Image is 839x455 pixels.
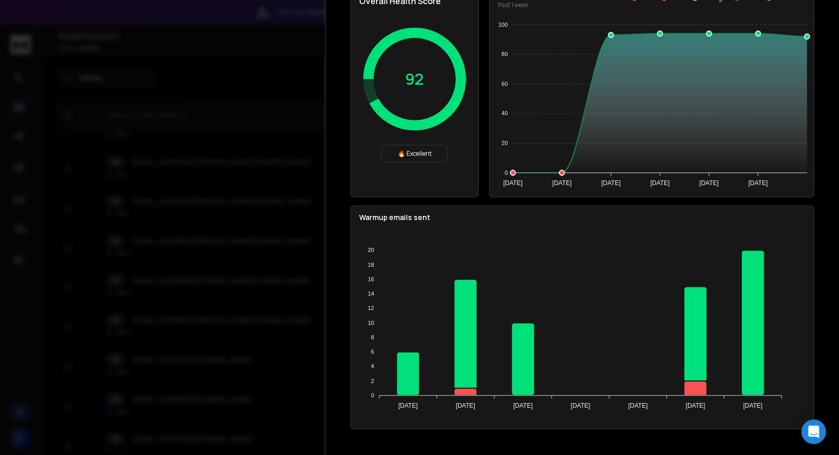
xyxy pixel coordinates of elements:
[650,179,670,187] tspan: [DATE]
[552,179,572,187] tspan: [DATE]
[456,403,475,410] tspan: [DATE]
[371,378,374,384] tspan: 2
[498,1,572,9] p: Past 1 week
[686,403,705,410] tspan: [DATE]
[513,403,533,410] tspan: [DATE]
[571,403,590,410] tspan: [DATE]
[501,51,508,57] tspan: 80
[371,349,374,355] tspan: 6
[501,81,508,87] tspan: 60
[501,111,508,117] tspan: 40
[371,363,374,370] tspan: 4
[498,22,508,28] tspan: 100
[368,276,374,282] tspan: 16
[743,403,763,410] tspan: [DATE]
[405,70,424,88] p: 92
[381,145,448,162] div: 🔥 Excellent
[368,247,374,253] tspan: 20
[505,170,508,176] tspan: 0
[368,262,374,268] tspan: 18
[601,179,621,187] tspan: [DATE]
[359,212,806,223] p: Warmup emails sent
[503,179,523,187] tspan: [DATE]
[398,403,418,410] tspan: [DATE]
[368,290,374,297] tspan: 14
[368,305,374,312] tspan: 12
[368,320,374,326] tspan: 10
[371,392,374,398] tspan: 0
[628,403,648,410] tspan: [DATE]
[801,420,826,444] div: Open Intercom Messenger
[749,179,768,187] tspan: [DATE]
[371,334,374,340] tspan: 8
[501,140,508,146] tspan: 20
[699,179,719,187] tspan: [DATE]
